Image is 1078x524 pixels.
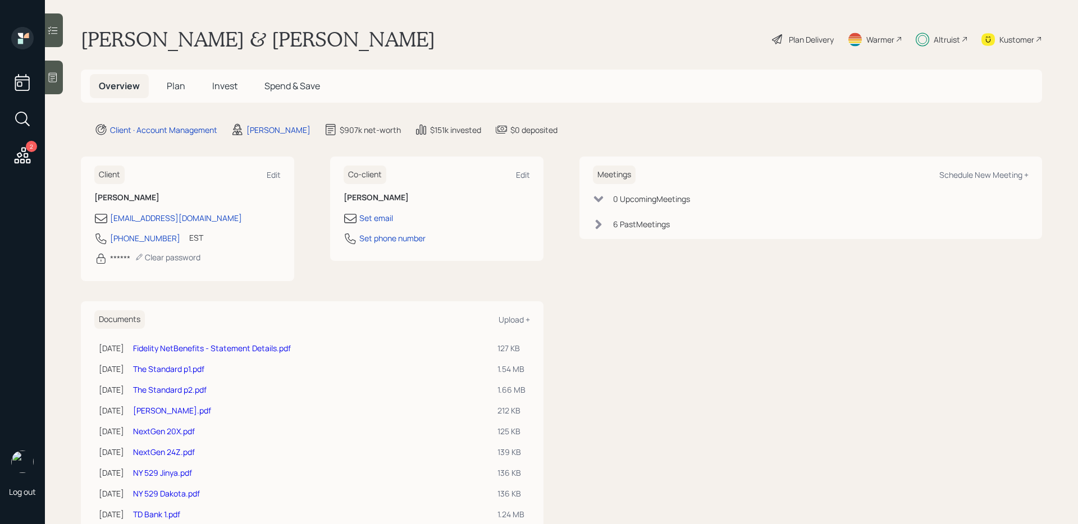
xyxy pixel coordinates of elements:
[167,80,185,92] span: Plan
[99,508,124,520] div: [DATE]
[133,447,195,457] a: NextGen 24Z.pdf
[99,467,124,479] div: [DATE]
[110,232,180,244] div: [PHONE_NUMBER]
[11,451,34,473] img: sami-boghos-headshot.png
[133,343,291,353] a: Fidelity NetBenefits - Statement Details.pdf
[359,212,393,224] div: Set email
[246,124,310,136] div: [PERSON_NAME]
[516,169,530,180] div: Edit
[939,169,1029,180] div: Schedule New Meeting +
[497,405,526,416] div: 212 KB
[613,218,670,230] div: 6 Past Meeting s
[510,124,558,136] div: $0 deposited
[99,446,124,458] div: [DATE]
[497,467,526,479] div: 136 KB
[497,488,526,499] div: 136 KB
[866,34,894,45] div: Warmer
[133,467,192,478] a: NY 529 Jinya.pdf
[189,232,203,243] div: EST
[135,252,200,263] div: Clear password
[133,384,207,395] a: The Standard p2.pdf
[613,193,690,205] div: 0 Upcoming Meeting s
[99,384,124,396] div: [DATE]
[497,342,526,354] div: 127 KB
[789,34,834,45] div: Plan Delivery
[499,314,530,325] div: Upload +
[133,405,211,416] a: [PERSON_NAME].pdf
[133,509,180,520] a: TD Bank 1.pdf
[99,363,124,375] div: [DATE]
[99,80,140,92] span: Overview
[110,212,242,224] div: [EMAIL_ADDRESS][DOMAIN_NAME]
[934,34,960,45] div: Altruist
[99,488,124,499] div: [DATE]
[94,193,281,203] h6: [PERSON_NAME]
[26,141,37,152] div: 2
[264,80,320,92] span: Spend & Save
[99,425,124,437] div: [DATE]
[999,34,1034,45] div: Kustomer
[359,232,426,244] div: Set phone number
[9,486,36,497] div: Log out
[497,446,526,458] div: 139 KB
[497,384,526,396] div: 1.66 MB
[430,124,481,136] div: $151k invested
[94,310,145,329] h6: Documents
[94,166,125,184] h6: Client
[81,27,435,52] h1: [PERSON_NAME] & [PERSON_NAME]
[267,169,281,180] div: Edit
[133,488,200,499] a: NY 529 Dakota.pdf
[497,363,526,375] div: 1.54 MB
[593,166,636,184] h6: Meetings
[110,124,217,136] div: Client · Account Management
[340,124,401,136] div: $907k net-worth
[497,508,526,520] div: 1.24 MB
[344,166,386,184] h6: Co-client
[344,193,530,203] h6: [PERSON_NAME]
[99,342,124,354] div: [DATE]
[133,426,195,436] a: NextGen 20X.pdf
[212,80,237,92] span: Invest
[497,425,526,437] div: 125 KB
[133,364,204,374] a: The Standard p1.pdf
[99,405,124,416] div: [DATE]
